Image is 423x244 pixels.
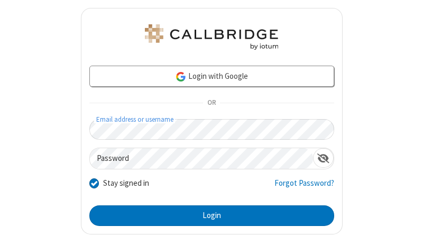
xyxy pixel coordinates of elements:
[313,148,334,168] div: Show password
[89,119,334,140] input: Email address or username
[274,177,334,197] a: Forgot Password?
[89,205,334,227] button: Login
[175,71,187,83] img: google-icon.png
[103,177,149,189] label: Stay signed in
[89,66,334,87] a: Login with Google
[203,96,220,111] span: OR
[90,148,313,169] input: Password
[143,24,280,50] img: Astra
